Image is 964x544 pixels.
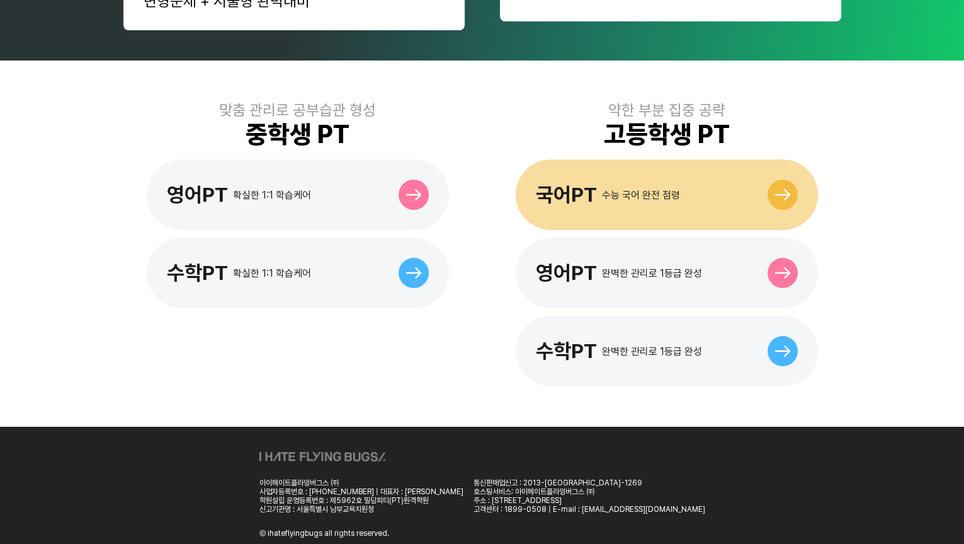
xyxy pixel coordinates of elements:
div: 아이헤이트플라잉버그스 ㈜ [259,478,463,487]
div: 호스팅서비스: 아이헤이트플라잉버그스 ㈜ [473,487,705,496]
div: 고등학생 PT [604,119,730,149]
div: 고객센터 : 1899-0508 | E-mail : [EMAIL_ADDRESS][DOMAIN_NAME] [473,505,705,514]
div: 확실한 1:1 학습케어 [233,267,311,279]
div: Ⓒ ihateflyingbugs all rights reserved. [259,529,389,538]
div: 맞춤 관리로 공부습관 형성 [219,101,376,119]
div: 완벽한 관리로 1등급 완성 [602,345,702,357]
div: 통신판매업신고 : 2013-[GEOGRAPHIC_DATA]-1269 [473,478,705,487]
div: 중학생 PT [246,119,349,149]
div: 수학PT [167,261,228,285]
div: 약한 부분 집중 공략 [608,101,725,119]
div: 주소 : [STREET_ADDRESS] [473,496,705,505]
div: 국어PT [536,183,597,207]
img: ihateflyingbugs [259,452,385,461]
div: 영어PT [536,261,597,285]
div: 사업자등록번호 : [PHONE_NUMBER] | 대표자 : [PERSON_NAME] [259,487,463,496]
div: 수학PT [536,339,597,363]
div: 확실한 1:1 학습케어 [233,189,311,201]
div: 신고기관명 : 서울특별시 남부교육지원청 [259,505,463,514]
div: 학원설립 운영등록번호 : 제5962호 밀당피티(PT)원격학원 [259,496,463,505]
div: 완벽한 관리로 1등급 완성 [602,267,702,279]
div: 영어PT [167,183,228,207]
div: 수능 국어 완전 점령 [602,189,680,201]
